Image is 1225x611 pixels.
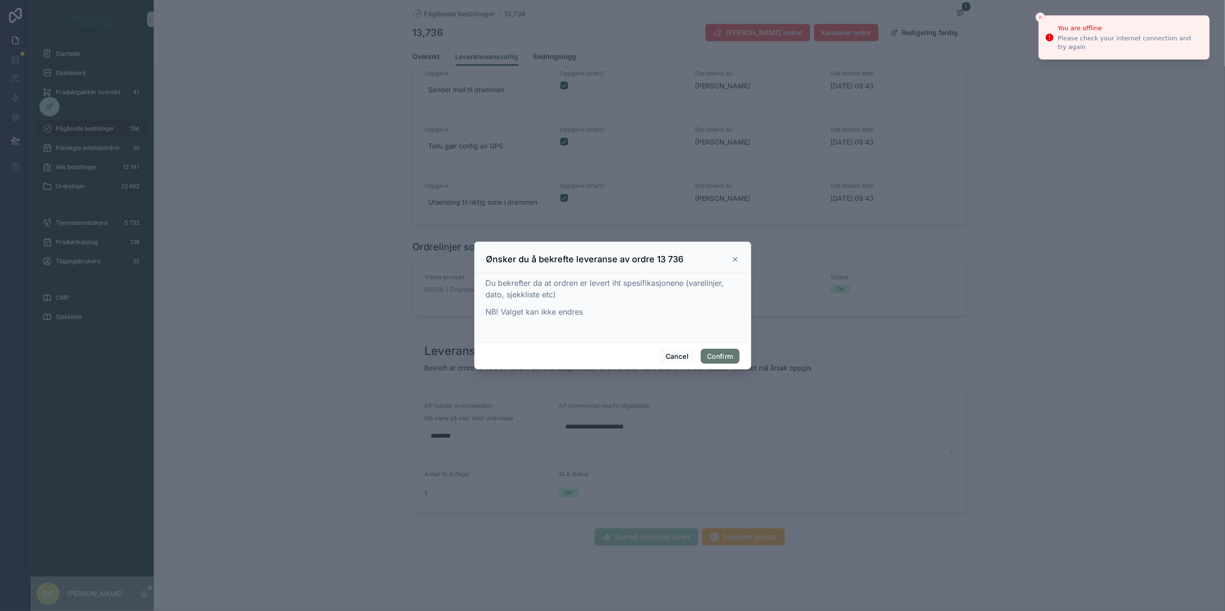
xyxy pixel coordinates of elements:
button: Confirm [701,349,739,364]
div: Please check your internet connection and try again [1058,34,1201,51]
button: Close toast [1036,12,1045,22]
p: Du bekrefter da at ordren er levert iht spesifikasjonene (varelinjer, dato, sjekkliste etc) [486,277,740,300]
p: NB! Valget kan ikke endres [486,306,740,318]
div: You are offline [1058,24,1201,33]
button: Cancel [659,349,695,364]
h3: Ønsker du å bekrefte leveranse av ordre 13 736 [486,254,684,265]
